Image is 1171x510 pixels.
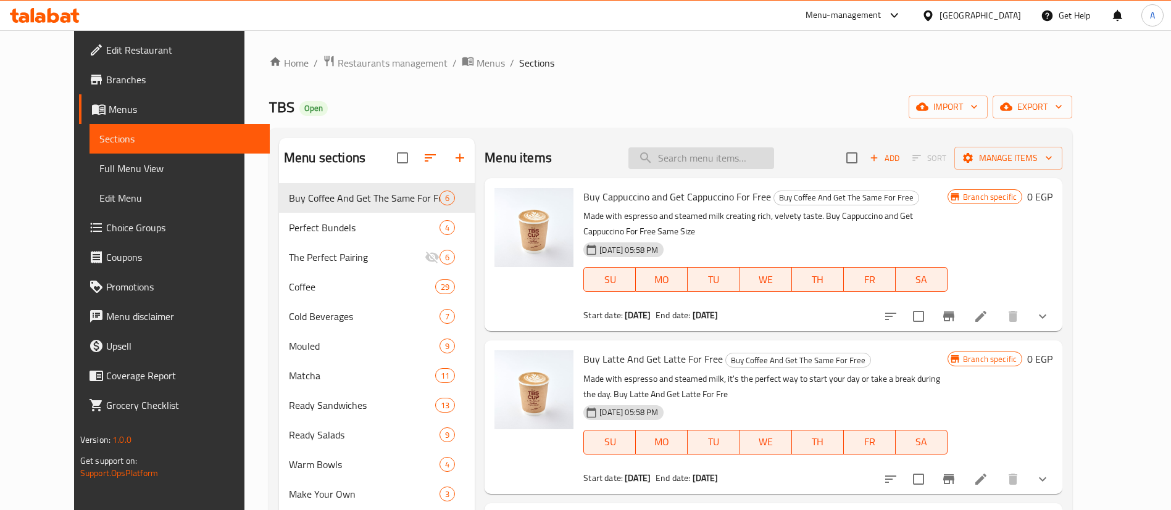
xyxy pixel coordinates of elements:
[279,183,475,213] div: Buy Coffee And Get The Same For Free6
[106,72,260,87] span: Branches
[934,302,964,331] button: Branch-specific-item
[436,370,454,382] span: 11
[99,131,260,146] span: Sections
[477,56,505,70] span: Menus
[693,307,719,323] b: [DATE]
[289,339,440,353] span: Mouled
[636,267,688,292] button: MO
[440,222,454,234] span: 4
[440,459,454,471] span: 4
[628,147,774,169] input: search
[289,427,440,442] span: Ready Salads
[279,479,475,509] div: Make Your Own3
[106,368,260,383] span: Coverage Report
[1035,309,1050,324] svg: Show Choices
[90,183,270,213] a: Edit Menu
[745,433,787,451] span: WE
[998,302,1028,331] button: delete
[79,213,270,242] a: Choice Groups
[440,457,455,472] div: items
[289,220,440,235] span: Perfect Bundels
[79,272,270,302] a: Promotions
[314,56,318,70] li: /
[1028,464,1057,494] button: show more
[641,433,683,451] span: MO
[440,220,455,235] div: items
[289,279,435,294] div: Coffee
[589,271,631,289] span: SU
[896,267,948,292] button: SA
[594,244,663,256] span: [DATE] 05:58 PM
[289,368,435,383] span: Matcha
[792,267,844,292] button: TH
[1027,350,1052,368] h6: 0 EGP
[510,56,514,70] li: /
[865,149,904,168] button: Add
[452,56,457,70] li: /
[90,154,270,183] a: Full Menu View
[726,353,870,368] span: Buy Coffee And Get The Same For Free
[436,400,454,411] span: 13
[849,433,891,451] span: FR
[583,267,636,292] button: SU
[940,9,1021,22] div: [GEOGRAPHIC_DATA]
[440,252,454,263] span: 6
[906,466,931,492] span: Select to update
[289,191,440,205] span: Buy Coffee And Get The Same For Free
[445,143,475,173] button: Add section
[80,453,137,469] span: Get support on:
[338,56,448,70] span: Restaurants management
[839,145,865,171] span: Select section
[269,55,1072,71] nav: breadcrumb
[269,93,294,121] span: TBS
[279,302,475,331] div: Cold Beverages7
[625,307,651,323] b: [DATE]
[656,307,690,323] span: End date:
[79,361,270,390] a: Coverage Report
[440,427,455,442] div: items
[106,250,260,265] span: Coupons
[641,271,683,289] span: MO
[693,271,735,289] span: TU
[435,398,455,413] div: items
[865,149,904,168] span: Add item
[934,464,964,494] button: Branch-specific-item
[106,279,260,294] span: Promotions
[844,430,896,454] button: FR
[279,361,475,390] div: Matcha11
[909,96,988,118] button: import
[289,250,425,265] span: The Perfect Pairing
[289,398,435,413] span: Ready Sandwiches
[868,151,901,165] span: Add
[797,271,839,289] span: TH
[993,96,1072,118] button: export
[415,143,445,173] span: Sort sections
[774,191,919,205] span: Buy Coffee And Get The Same For Free
[425,250,440,265] svg: Inactive section
[797,433,839,451] span: TH
[583,430,636,454] button: SU
[462,55,505,71] a: Menus
[876,302,906,331] button: sort-choices
[79,242,270,272] a: Coupons
[958,353,1022,365] span: Branch specific
[90,124,270,154] a: Sections
[390,145,415,171] span: Select all sections
[1028,302,1057,331] button: show more
[740,267,792,292] button: WE
[589,433,631,451] span: SU
[904,149,954,168] span: Select section first
[79,94,270,124] a: Menus
[725,353,871,368] div: Buy Coffee And Get The Same For Free
[919,99,978,115] span: import
[112,432,131,448] span: 1.0.0
[106,43,260,57] span: Edit Restaurant
[106,398,260,413] span: Grocery Checklist
[284,149,365,167] h2: Menu sections
[1035,472,1050,487] svg: Show Choices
